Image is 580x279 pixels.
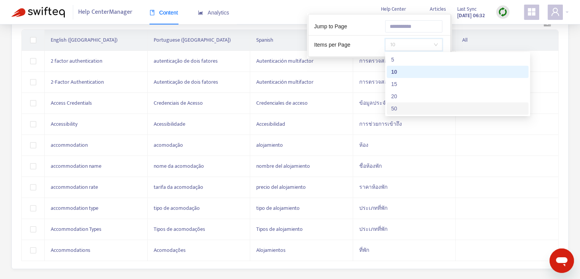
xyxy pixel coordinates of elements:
[359,120,402,128] span: การช่วยการเข้าถึง
[391,92,524,101] div: 20
[198,10,203,15] span: area-chart
[51,78,104,86] span: 2-Factor Authentication
[527,7,536,16] span: appstore
[256,162,310,170] span: nombre del alojamiento
[359,162,382,170] span: ชื่อห้องพัก
[51,225,101,234] span: Accommodation Types
[51,141,88,149] span: accommodation
[51,204,98,212] span: accommodation type
[391,104,524,113] div: 50
[154,78,218,86] span: Autenticação de dois fatores
[256,204,300,212] span: tipo de alojamiento
[390,39,438,50] span: 10
[256,57,313,65] span: Autenticación multifactor
[391,55,524,64] div: 5
[359,57,419,65] span: การตรวจสอบสิทธิ์ 2 ปัจจัย
[387,54,529,66] div: 5
[250,30,353,51] th: Spanish
[51,246,90,255] span: Accommodations
[549,248,574,273] iframe: Botón para iniciar la ventana de mensajería
[359,204,387,212] span: ประเภทที่พัก
[498,7,508,17] img: sync.dc5367851b00ba804db3.png
[154,204,200,212] span: tipo de acomodação
[387,78,529,90] div: 15
[148,30,251,51] th: Portuguese ([GEOGRAPHIC_DATA])
[381,11,418,20] a: [DOMAIN_NAME]
[154,141,183,149] span: acomodação
[256,225,303,234] span: Tipos de alojamiento
[256,99,308,107] span: Credenciales de acceso
[154,120,185,128] span: Acessibilidade
[154,162,204,170] span: nome da acomodação
[78,5,132,19] span: Help Center Manager
[198,10,229,16] span: Analytics
[430,5,446,13] span: Articles
[551,7,560,16] span: user
[457,11,485,20] strong: [DATE] 06:32
[359,246,369,255] span: ที่พัก
[149,10,178,16] span: Content
[154,225,205,234] span: Tipos de acomodações
[430,11,440,20] strong: 3535
[256,246,286,255] span: Alojamientos
[387,102,529,115] div: 50
[51,120,77,128] span: Accessibility
[154,57,218,65] span: autenticação de dois fatores
[456,30,559,51] th: All
[154,246,186,255] span: Acomodações
[359,78,419,86] span: การตรวจสอบสิทธิ์ 2 ปัจจัย
[11,7,65,18] img: Swifteq
[51,99,92,107] span: Access Credentials
[51,183,98,191] span: accommodation rate
[359,99,435,107] span: ข้อมูลประจำตัวสำหรับการเข้าถึง
[359,141,368,149] span: ห้อง
[391,68,524,76] div: 10
[154,99,203,107] span: Credenciais de Acesso
[51,162,101,170] span: accommodation name
[256,78,313,86] span: Autenticación multifactor
[359,225,387,234] span: ประเภทที่พัก
[387,66,529,78] div: 10
[314,42,350,48] span: Items per Page
[45,30,148,51] th: English ([GEOGRAPHIC_DATA])
[381,5,406,13] span: Help Center
[457,5,477,13] span: Last Sync
[314,23,347,29] span: Jump to Page
[359,183,387,191] span: ราคาห้องพัก
[256,120,285,128] span: Accesibilidad
[51,57,102,65] span: 2 factor authentication
[387,90,529,102] div: 20
[391,80,524,88] div: 15
[256,141,283,149] span: alojamiento
[256,183,306,191] span: precio del alojamiento
[154,183,203,191] span: tarifa da acomodação
[149,10,155,15] span: book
